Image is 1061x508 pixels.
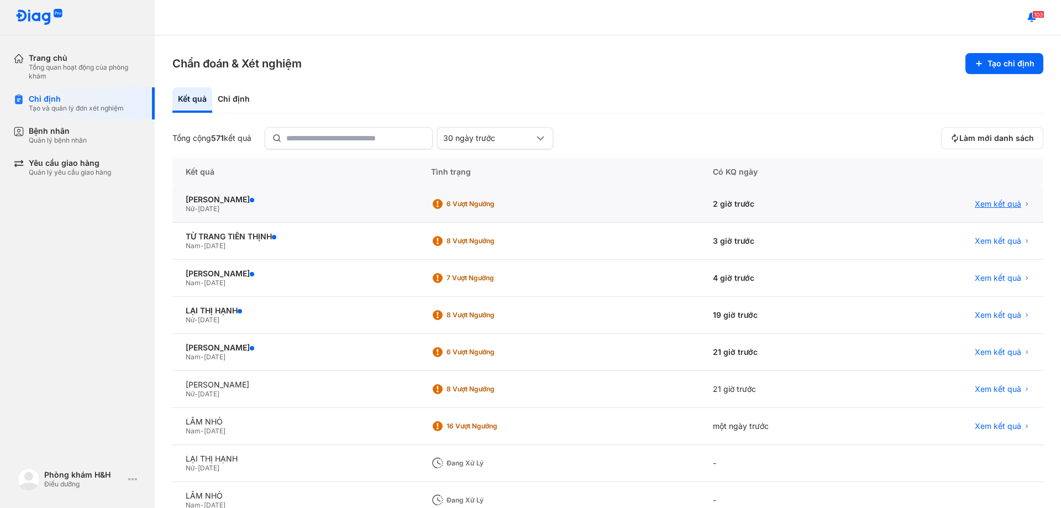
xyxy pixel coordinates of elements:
span: Xem kết quả [975,199,1021,209]
div: 30 ngày trước [443,133,534,143]
div: Có KQ ngày [700,158,872,186]
div: 8 Vượt ngưỡng [447,311,535,320]
span: Xem kết quả [975,347,1021,357]
div: Chỉ định [212,87,255,113]
span: Nam [186,427,201,435]
img: logo [18,468,40,490]
span: Nam [186,279,201,287]
div: [PERSON_NAME] [186,269,405,279]
span: - [195,390,198,398]
div: [PERSON_NAME] [186,195,405,205]
span: - [201,242,204,250]
div: 6 Vượt ngưỡng [447,348,535,357]
div: [PERSON_NAME] [186,343,405,353]
span: Xem kết quả [975,310,1021,320]
div: 8 Vượt ngưỡng [447,237,535,245]
div: LÂM NHỎ [186,491,405,501]
span: - [195,464,198,472]
span: 103 [1032,11,1044,18]
span: Nam [186,242,201,250]
span: Nam [186,353,201,361]
span: [DATE] [204,353,225,361]
div: Kết quả [172,158,418,186]
div: một ngày trước [700,408,872,445]
div: Chỉ định [29,94,124,104]
span: Nữ [186,464,195,472]
span: Nữ [186,390,195,398]
button: Tạo chỉ định [965,53,1043,74]
span: [DATE] [198,390,219,398]
span: - [201,353,204,361]
div: 2 giờ trước [700,186,872,223]
div: Phòng khám H&H [44,470,124,480]
span: Xem kết quả [975,273,1021,283]
span: Xem kết quả [975,236,1021,246]
h3: Chẩn đoán & Xét nghiệm [172,56,302,71]
div: Tạo và quản lý đơn xét nghiệm [29,104,124,113]
span: Làm mới danh sách [959,133,1034,143]
div: Đang xử lý [447,496,535,505]
div: LẠI THỊ HẠNH [186,306,405,316]
div: Tình trạng [418,158,700,186]
div: [PERSON_NAME] [186,380,405,390]
div: Tổng cộng kết quả [172,133,251,143]
div: - [700,445,872,482]
div: 21 giờ trước [700,334,872,371]
img: logo [15,9,63,26]
div: Quản lý yêu cầu giao hàng [29,168,111,177]
div: Quản lý bệnh nhân [29,136,87,145]
span: 571 [211,133,224,143]
div: 7 Vượt ngưỡng [447,274,535,282]
div: Yêu cầu giao hàng [29,158,111,168]
div: 4 giờ trước [700,260,872,297]
div: 19 giờ trước [700,297,872,334]
span: - [201,279,204,287]
span: [DATE] [204,242,225,250]
button: Làm mới danh sách [941,127,1043,149]
div: 16 Vượt ngưỡng [447,422,535,431]
span: Nữ [186,316,195,324]
div: LẠI THỊ HẠNH [186,454,405,464]
span: Nữ [186,205,195,213]
span: - [201,427,204,435]
div: 8 Vượt ngưỡng [447,385,535,394]
div: LÂM NHỎ [186,417,405,427]
span: [DATE] [198,316,219,324]
span: Xem kết quả [975,384,1021,394]
span: [DATE] [198,464,219,472]
span: [DATE] [204,427,225,435]
div: 21 giờ trước [700,371,872,408]
div: Kết quả [172,87,212,113]
span: - [195,205,198,213]
div: Điều dưỡng [44,480,124,489]
div: TỪ TRANG TIẾN THỊNH [186,232,405,242]
div: Bệnh nhân [29,126,87,136]
div: 3 giờ trước [700,223,872,260]
span: [DATE] [198,205,219,213]
span: [DATE] [204,279,225,287]
div: Trang chủ [29,53,141,63]
div: 6 Vượt ngưỡng [447,200,535,208]
div: Tổng quan hoạt động của phòng khám [29,63,141,81]
span: Xem kết quả [975,421,1021,431]
div: Đang xử lý [447,459,535,468]
span: - [195,316,198,324]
